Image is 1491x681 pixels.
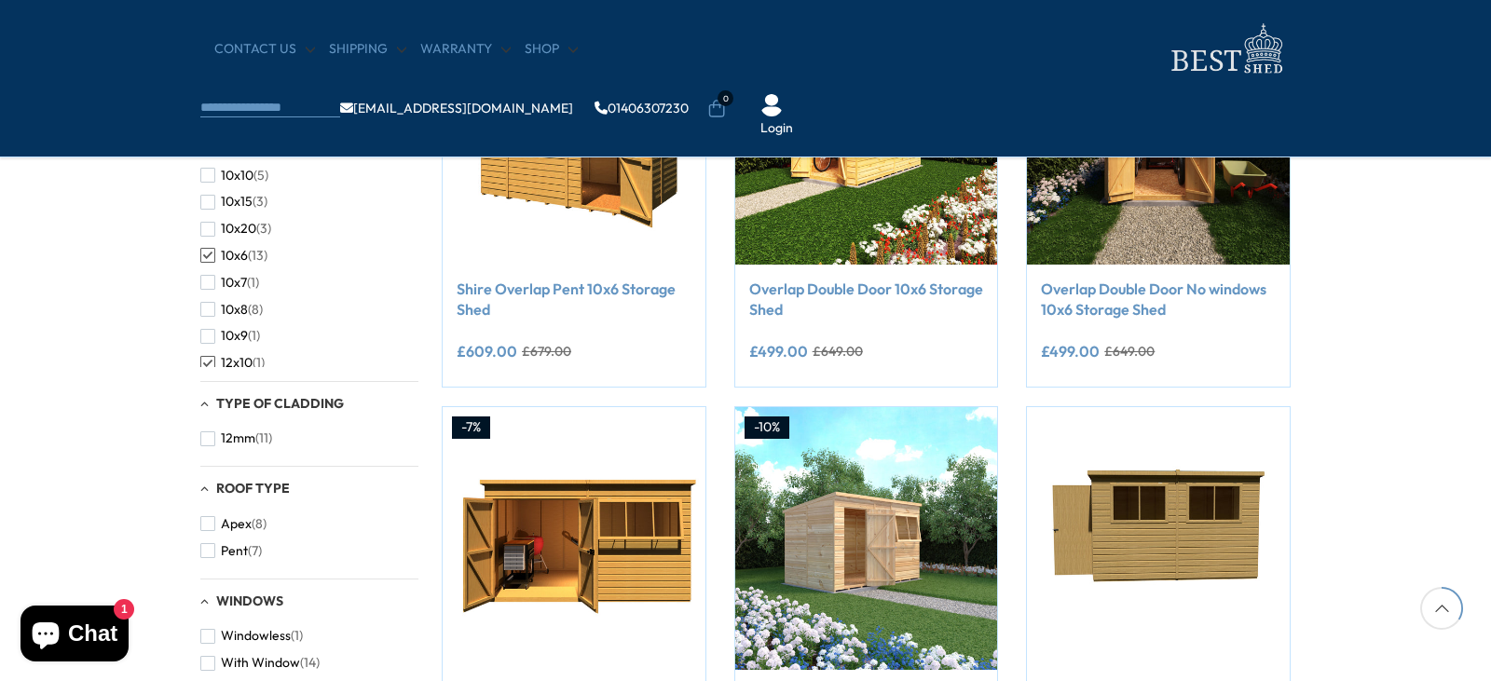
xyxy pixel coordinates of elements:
span: (5) [253,168,268,184]
span: 12x10 [221,355,253,371]
button: 10x8 [200,296,263,323]
button: Apex [200,511,267,538]
span: 12mm [221,430,255,446]
a: Shire Overlap Pent 10x6 Storage Shed [457,279,691,320]
button: 10x9 [200,322,260,349]
ins: £499.00 [1041,344,1100,359]
span: (11) [255,430,272,446]
span: (1) [248,328,260,344]
button: 10x6 [200,242,267,269]
button: 12mm [200,425,272,452]
span: (3) [253,194,267,210]
button: 12x10 [200,349,265,376]
span: (14) [300,655,320,671]
span: Windowless [221,628,291,644]
a: Shipping [329,40,406,59]
span: (1) [291,628,303,644]
a: CONTACT US [214,40,315,59]
span: 10x9 [221,328,248,344]
span: Pent [221,543,248,559]
a: Warranty [420,40,511,59]
a: Login [760,119,793,138]
span: Apex [221,516,252,532]
span: (3) [256,221,271,237]
span: (7) [248,543,262,559]
span: 10x8 [221,302,248,318]
button: 10x15 [200,188,267,215]
span: With Window [221,655,300,671]
button: With Window [200,649,320,676]
span: 10x15 [221,194,253,210]
span: (1) [253,355,265,371]
a: 01406307230 [595,102,689,115]
span: (13) [248,248,267,264]
ins: £609.00 [457,344,517,359]
span: Windows [216,592,283,609]
img: Shire Ranger 12x10 Double Door Premium Pent interlock Shiplap Shed - Best Shed [443,407,705,670]
span: 10x10 [221,168,253,184]
a: 0 [707,100,726,118]
a: Overlap Double Door 10x6 Storage Shed [749,279,984,320]
del: £649.00 [1104,345,1155,358]
a: Overlap Double Door No windows 10x6 Storage Shed [1041,279,1276,320]
span: 10x7 [221,275,247,291]
img: logo [1160,19,1291,79]
span: Roof Type [216,480,290,497]
inbox-online-store-chat: Shopify online store chat [15,606,134,666]
span: 0 [718,90,733,106]
span: (8) [252,516,267,532]
img: User Icon [760,94,783,116]
button: 10x7 [200,269,259,296]
div: -10% [745,416,789,439]
button: Windowless [200,622,303,649]
ins: £499.00 [749,344,808,359]
span: 10x20 [221,221,256,237]
a: Shop [525,40,578,59]
div: -7% [452,416,490,439]
button: 10x20 [200,215,271,242]
button: Pent [200,538,262,565]
a: [EMAIL_ADDRESS][DOMAIN_NAME] [340,102,573,115]
span: (1) [247,275,259,291]
del: £649.00 [813,345,863,358]
button: 10x10 [200,162,268,189]
span: Type of Cladding [216,395,344,412]
del: £679.00 [522,345,571,358]
span: 10x6 [221,248,248,264]
span: (8) [248,302,263,318]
